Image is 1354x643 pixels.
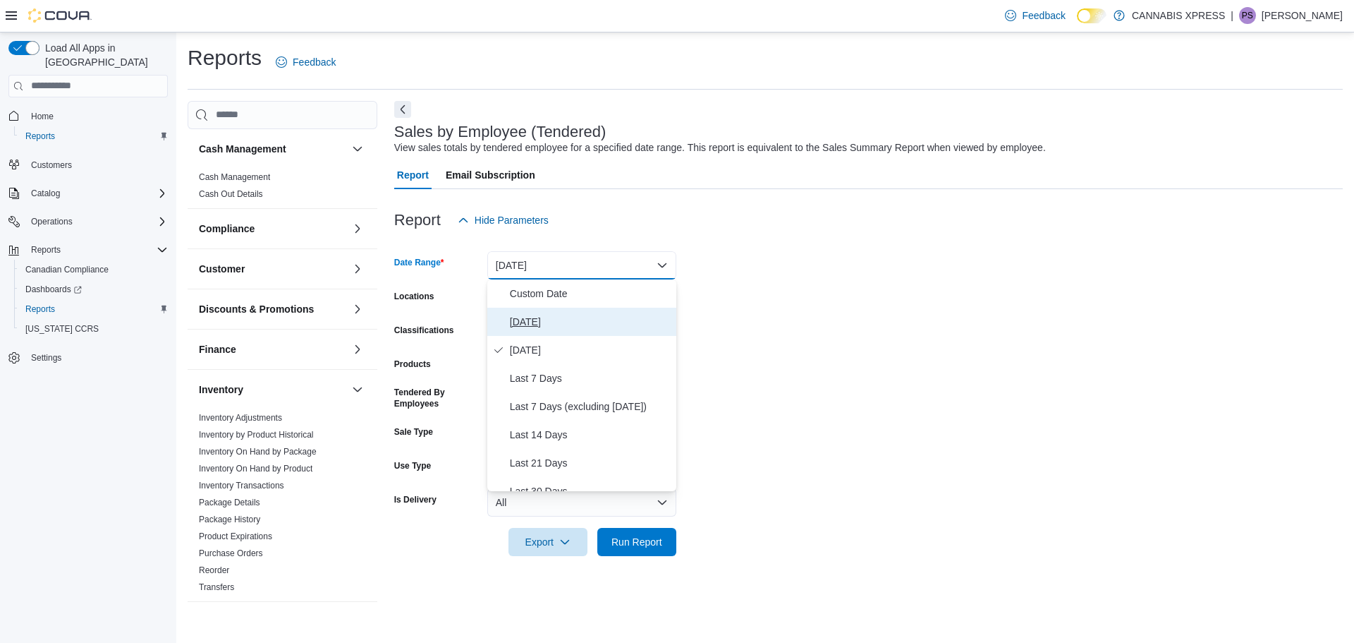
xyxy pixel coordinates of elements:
[1262,7,1343,24] p: [PERSON_NAME]
[199,222,346,236] button: Compliance
[199,446,317,457] span: Inventory On Hand by Package
[510,398,671,415] span: Last 7 Days (excluding [DATE])
[31,352,61,363] span: Settings
[20,281,168,298] span: Dashboards
[349,140,366,157] button: Cash Management
[510,313,671,330] span: [DATE]
[510,285,671,302] span: Custom Date
[31,160,72,171] span: Customers
[199,342,236,356] h3: Finance
[517,528,579,556] span: Export
[199,383,243,397] h3: Inventory
[25,156,168,174] span: Customers
[199,383,346,397] button: Inventory
[14,126,173,146] button: Reports
[31,111,54,122] span: Home
[293,55,336,69] span: Feedback
[199,302,314,316] h3: Discounts & Promotions
[394,387,482,409] label: Tendered By Employees
[25,304,55,315] span: Reports
[199,565,229,576] span: Reorder
[31,244,61,256] span: Reports
[25,241,168,258] span: Reports
[1242,7,1253,24] span: PS
[25,241,66,258] button: Reports
[510,370,671,387] span: Last 7 Days
[199,531,272,541] a: Product Expirations
[20,301,168,318] span: Reports
[394,124,606,140] h3: Sales by Employee (Tendered)
[188,44,262,72] h1: Reports
[394,257,444,268] label: Date Range
[199,142,286,156] h3: Cash Management
[188,169,377,208] div: Cash Management
[394,494,437,505] label: Is Delivery
[25,185,168,202] span: Catalog
[14,319,173,339] button: [US_STATE] CCRS
[394,460,431,471] label: Use Type
[20,261,168,278] span: Canadian Compliance
[349,220,366,237] button: Compliance
[3,240,173,260] button: Reports
[349,341,366,358] button: Finance
[394,140,1046,155] div: View sales totals by tendered employee for a specified date range. This report is equivalent to t...
[199,463,312,474] span: Inventory On Hand by Product
[199,464,312,474] a: Inventory On Hand by Product
[394,426,433,438] label: Sale Type
[20,320,168,337] span: Washington CCRS
[199,142,346,156] button: Cash Management
[199,447,317,457] a: Inventory On Hand by Package
[487,280,676,491] div: Select listbox
[25,107,168,125] span: Home
[199,548,263,559] span: Purchase Orders
[1231,7,1233,24] p: |
[510,342,671,359] span: [DATE]
[394,101,411,118] button: Next
[199,430,314,440] a: Inventory by Product Historical
[188,409,377,601] div: Inventory
[14,280,173,299] a: Dashboards
[31,216,73,227] span: Operations
[397,161,429,189] span: Report
[25,349,67,366] a: Settings
[452,206,554,234] button: Hide Parameters
[597,528,676,556] button: Run Report
[3,212,173,232] button: Operations
[999,1,1071,30] a: Feedback
[199,565,229,575] a: Reorder
[199,342,346,356] button: Finance
[510,483,671,500] span: Last 30 Days
[20,301,61,318] a: Reports
[25,185,66,202] button: Catalog
[25,264,109,275] span: Canadian Compliance
[28,8,92,23] img: Cova
[199,582,234,592] a: Transfers
[25,284,82,295] span: Dashboards
[394,325,454,336] label: Classifications
[25,157,78,174] a: Customers
[487,251,676,280] button: [DATE]
[199,531,272,542] span: Product Expirations
[394,359,431,370] label: Products
[20,128,168,145] span: Reports
[14,299,173,319] button: Reports
[25,213,78,230] button: Operations
[199,172,270,182] a: Cash Management
[3,347,173,368] button: Settings
[199,172,270,183] span: Cash Management
[199,262,346,276] button: Customer
[394,212,441,229] h3: Report
[487,488,676,517] button: All
[349,381,366,398] button: Inventory
[3,184,173,203] button: Catalog
[14,260,173,280] button: Canadian Compliance
[199,582,234,593] span: Transfers
[199,480,284,491] span: Inventory Transactions
[3,155,173,175] button: Customers
[611,535,662,549] span: Run Report
[510,455,671,471] span: Last 21 Days
[20,261,114,278] a: Canadian Compliance
[1077,23,1078,24] span: Dark Mode
[199,302,346,316] button: Discounts & Promotions
[25,349,168,366] span: Settings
